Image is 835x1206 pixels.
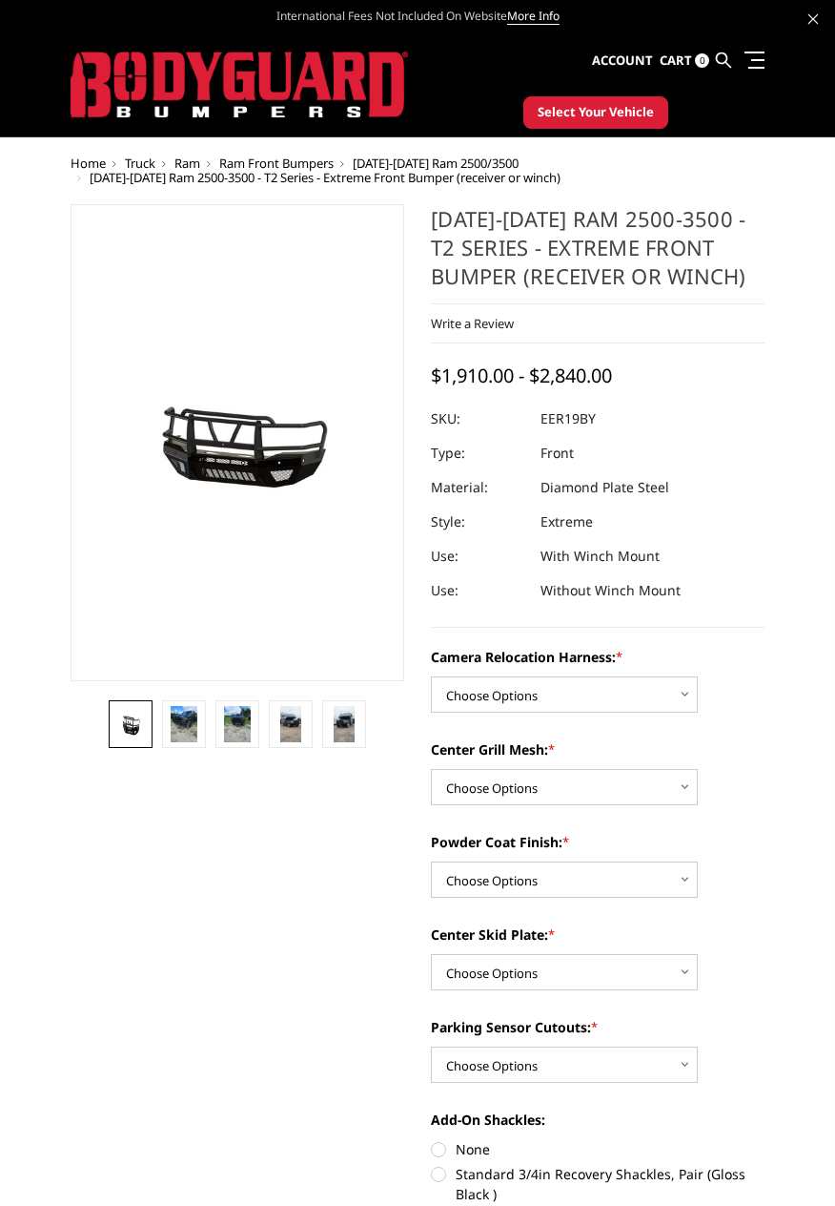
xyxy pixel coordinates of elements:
label: None [431,1139,764,1159]
dt: Type: [431,436,526,470]
dd: With Winch Mount [540,539,660,573]
dd: Front [540,436,574,470]
label: Parking Sensor Cutouts: [431,1017,764,1037]
dt: Style: [431,505,526,539]
a: Account [592,35,653,87]
label: Powder Coat Finish: [431,832,764,852]
a: Write a Review [431,315,514,332]
label: Standard 3/4in Recovery Shackles, Pair (Gloss Black ) [431,1164,764,1204]
span: [DATE]-[DATE] Ram 2500-3500 - T2 Series - Extreme Front Bumper (receiver or winch) [90,169,560,186]
label: Camera Relocation Harness: [431,647,764,667]
dd: Without Winch Mount [540,573,681,608]
img: 2019-2025 Ram 2500-3500 - T2 Series - Extreme Front Bumper (receiver or winch) [171,706,198,742]
span: $1,910.00 - $2,840.00 [431,363,612,388]
a: Ram [174,155,200,172]
a: Truck [125,155,155,172]
dt: Use: [431,539,526,573]
h1: [DATE]-[DATE] Ram 2500-3500 - T2 Series - Extreme Front Bumper (receiver or winch) [431,204,764,304]
a: 2019-2025 Ram 2500-3500 - T2 Series - Extreme Front Bumper (receiver or winch) [71,204,404,681]
dt: Material: [431,470,526,505]
a: Ram Front Bumpers [219,155,334,172]
dd: EER19BY [540,402,596,436]
img: 2019-2025 Ram 2500-3500 - T2 Series - Extreme Front Bumper (receiver or winch) [76,367,398,518]
a: [DATE]-[DATE] Ram 2500/3500 [353,155,519,172]
dt: SKU: [431,402,526,436]
img: 2019-2025 Ram 2500-3500 - T2 Series - Extreme Front Bumper (receiver or winch) [280,706,300,742]
span: Select Your Vehicle [538,103,654,122]
label: Center Skid Plate: [431,925,764,945]
span: Account [592,52,653,69]
img: BODYGUARD BUMPERS [71,52,408,118]
a: Cart 0 [660,35,709,87]
a: More Info [507,8,560,25]
label: Add-On Shackles: [431,1110,764,1130]
a: Home [71,155,106,172]
dd: Extreme [540,505,593,539]
span: Cart [660,52,692,69]
span: 0 [695,53,709,68]
button: Select Your Vehicle [523,96,668,129]
img: 2019-2025 Ram 2500-3500 - T2 Series - Extreme Front Bumper (receiver or winch) [114,706,147,742]
img: 2019-2025 Ram 2500-3500 - T2 Series - Extreme Front Bumper (receiver or winch) [224,706,252,742]
dd: Diamond Plate Steel [540,470,669,505]
label: Center Grill Mesh: [431,739,764,759]
img: 2019-2025 Ram 2500-3500 - T2 Series - Extreme Front Bumper (receiver or winch) [334,706,354,742]
dt: Use: [431,573,526,608]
